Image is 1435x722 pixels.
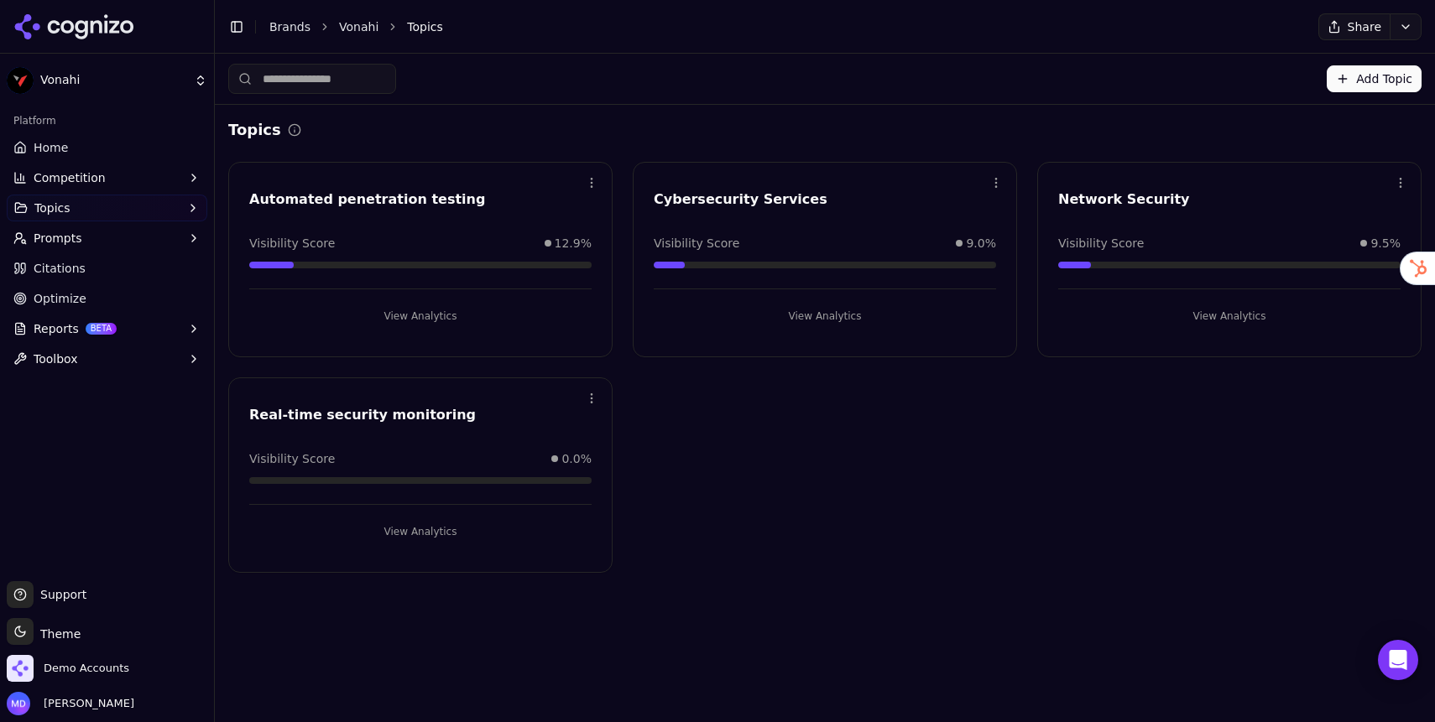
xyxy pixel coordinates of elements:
[555,235,592,252] span: 12.9%
[966,235,996,252] span: 9.0%
[1370,235,1401,252] span: 9.5%
[1058,235,1144,252] span: Visibility Score
[34,351,78,367] span: Toolbox
[407,18,443,35] span: Topics
[249,518,592,545] button: View Analytics
[7,107,207,134] div: Platform
[7,655,34,682] img: Demo Accounts
[269,18,1285,35] nav: breadcrumb
[654,190,996,210] div: Cybersecurity Services
[7,692,134,715] button: Open user button
[34,586,86,603] span: Support
[228,118,281,142] h2: Topics
[7,67,34,94] img: Vonahi
[7,134,207,161] a: Home
[249,303,592,330] button: View Analytics
[269,20,310,34] a: Brands
[7,692,30,715] img: Melissa Dowd
[249,235,335,252] span: Visibility Score
[37,696,134,711] span: [PERSON_NAME]
[7,655,129,682] button: Open organization switcher
[34,200,70,216] span: Topics
[34,139,68,156] span: Home
[34,230,82,247] span: Prompts
[7,255,207,282] a: Citations
[561,450,592,467] span: 0.0%
[44,661,129,676] span: Demo Accounts
[34,627,81,641] span: Theme
[1318,13,1390,40] button: Share
[654,303,996,330] button: View Analytics
[339,18,378,35] a: Vonahi
[249,405,592,425] div: Real-time security monitoring
[249,450,335,467] span: Visibility Score
[40,73,187,88] span: Vonahi
[249,190,592,210] div: Automated penetration testing
[34,320,79,337] span: Reports
[34,290,86,307] span: Optimize
[654,235,739,252] span: Visibility Score
[86,323,117,335] span: BETA
[7,315,207,342] button: ReportsBETA
[7,225,207,252] button: Prompts
[7,164,207,191] button: Competition
[7,195,207,221] button: Topics
[34,260,86,277] span: Citations
[7,285,207,312] a: Optimize
[34,169,106,186] span: Competition
[1327,65,1422,92] button: Add Topic
[1058,190,1401,210] div: Network Security
[7,345,207,372] button: Toolbox
[1378,640,1418,680] div: Open Intercom Messenger
[1058,303,1401,330] button: View Analytics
